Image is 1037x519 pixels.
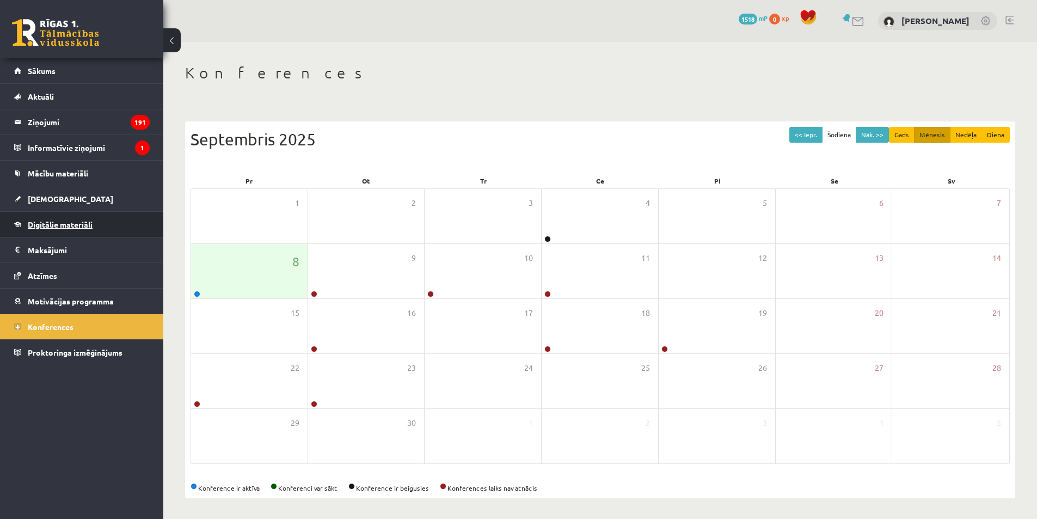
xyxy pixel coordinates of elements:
[782,14,789,22] span: xp
[646,197,650,209] span: 4
[14,212,150,237] a: Digitālie materiāli
[14,289,150,314] a: Motivācijas programma
[292,252,299,271] span: 8
[646,417,650,429] span: 2
[185,64,1015,82] h1: Konferences
[769,14,794,22] a: 0 xp
[529,417,533,429] span: 1
[425,173,542,188] div: Tr
[28,296,114,306] span: Motivācijas programma
[14,314,150,339] a: Konferences
[524,307,533,319] span: 17
[14,237,150,262] a: Maksājumi
[769,14,780,25] span: 0
[191,483,1010,493] div: Konference ir aktīva Konferenci var sākt Konference ir beigusies Konferences laiks nav atnācis
[776,173,893,188] div: Se
[291,417,299,429] span: 29
[131,115,150,130] i: 191
[524,362,533,374] span: 24
[412,252,416,264] span: 9
[879,197,883,209] span: 6
[14,109,150,135] a: Ziņojumi191
[879,417,883,429] span: 4
[641,252,650,264] span: 11
[914,127,950,143] button: Mēnesis
[981,127,1010,143] button: Diena
[763,197,767,209] span: 5
[28,66,56,76] span: Sākums
[889,127,915,143] button: Gads
[28,109,150,135] legend: Ziņojumi
[14,135,150,160] a: Informatīvie ziņojumi1
[524,252,533,264] span: 10
[739,14,757,25] span: 1518
[28,237,150,262] legend: Maksājumi
[12,19,99,46] a: Rīgas 1. Tālmācības vidusskola
[542,173,659,188] div: Ce
[291,307,299,319] span: 15
[28,219,93,229] span: Digitālie materiāli
[28,271,57,280] span: Atzīmes
[893,173,1010,188] div: Sv
[901,15,969,26] a: [PERSON_NAME]
[28,322,73,332] span: Konferences
[14,161,150,186] a: Mācību materiāli
[883,16,894,27] img: Tamāra Māra Rīdere
[641,307,650,319] span: 18
[14,263,150,288] a: Atzīmes
[191,127,1010,151] div: Septembris 2025
[822,127,856,143] button: Šodiena
[14,84,150,109] a: Aktuāli
[992,252,1001,264] span: 14
[407,307,416,319] span: 16
[875,362,883,374] span: 27
[789,127,823,143] button: << Iepr.
[14,340,150,365] a: Proktoringa izmēģinājums
[14,186,150,211] a: [DEMOGRAPHIC_DATA]
[529,197,533,209] span: 3
[759,14,768,22] span: mP
[659,173,776,188] div: Pi
[763,417,767,429] span: 3
[28,135,150,160] legend: Informatīvie ziņojumi
[997,197,1001,209] span: 7
[295,197,299,209] span: 1
[28,91,54,101] span: Aktuāli
[28,168,88,178] span: Mācību materiāli
[739,14,768,22] a: 1518 mP
[135,141,150,155] i: 1
[875,307,883,319] span: 20
[856,127,889,143] button: Nāk. >>
[875,252,883,264] span: 13
[950,127,982,143] button: Nedēļa
[191,173,308,188] div: Pr
[28,347,122,357] span: Proktoringa izmēģinājums
[14,58,150,83] a: Sākums
[992,307,1001,319] span: 21
[758,252,767,264] span: 12
[412,197,416,209] span: 2
[992,362,1001,374] span: 28
[758,362,767,374] span: 26
[407,362,416,374] span: 23
[308,173,425,188] div: Ot
[758,307,767,319] span: 19
[291,362,299,374] span: 22
[641,362,650,374] span: 25
[407,417,416,429] span: 30
[28,194,113,204] span: [DEMOGRAPHIC_DATA]
[997,417,1001,429] span: 5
